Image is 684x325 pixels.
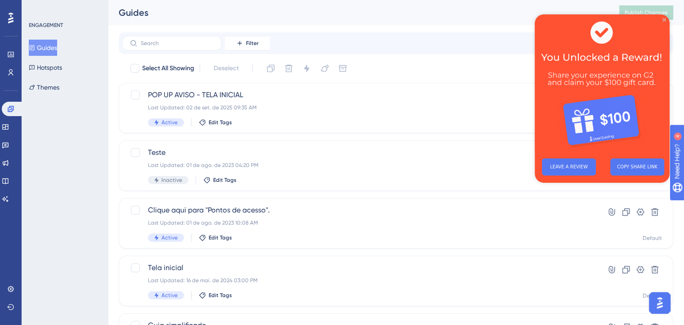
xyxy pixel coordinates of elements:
[148,90,572,100] span: POP UP AVISO - TELA INICIAL
[128,4,131,7] div: Close Preview
[625,9,668,16] span: Publish Changes
[199,119,232,126] button: Edit Tags
[148,205,572,216] span: Clique aqui para "Pontos de acesso".
[141,40,214,46] input: Search
[209,292,232,299] span: Edit Tags
[214,63,239,74] span: Deselect
[246,40,259,47] span: Filter
[148,104,572,111] div: Last Updated: 02 de set. de 2025 09:35 AM
[29,59,62,76] button: Hotspots
[142,63,194,74] span: Select All Showing
[63,5,65,12] div: 4
[148,262,572,273] span: Tela inicial
[161,119,178,126] span: Active
[206,60,247,77] button: Deselect
[225,36,270,50] button: Filter
[643,292,662,299] div: Default
[213,176,237,184] span: Edit Tags
[643,235,662,242] div: Default
[203,176,237,184] button: Edit Tags
[199,234,232,241] button: Edit Tags
[148,162,572,169] div: Last Updated: 01 de ago. de 2023 04:20 PM
[76,144,130,161] button: COPY SHARE LINK
[29,22,63,29] div: ENGAGEMENT
[161,176,182,184] span: Inactive
[148,277,572,284] div: Last Updated: 16 de mai. de 2024 03:00 PM
[29,40,57,56] button: Guides
[119,6,597,19] div: Guides
[619,5,673,20] button: Publish Changes
[161,234,178,241] span: Active
[646,289,673,316] iframe: UserGuiding AI Assistant Launcher
[7,144,61,161] button: LEAVE A REVIEW
[209,234,232,241] span: Edit Tags
[21,2,56,13] span: Need Help?
[209,119,232,126] span: Edit Tags
[29,79,59,95] button: Themes
[199,292,232,299] button: Edit Tags
[148,219,572,226] div: Last Updated: 01 de ago. de 2023 10:08 AM
[161,292,178,299] span: Active
[148,147,572,158] span: Teste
